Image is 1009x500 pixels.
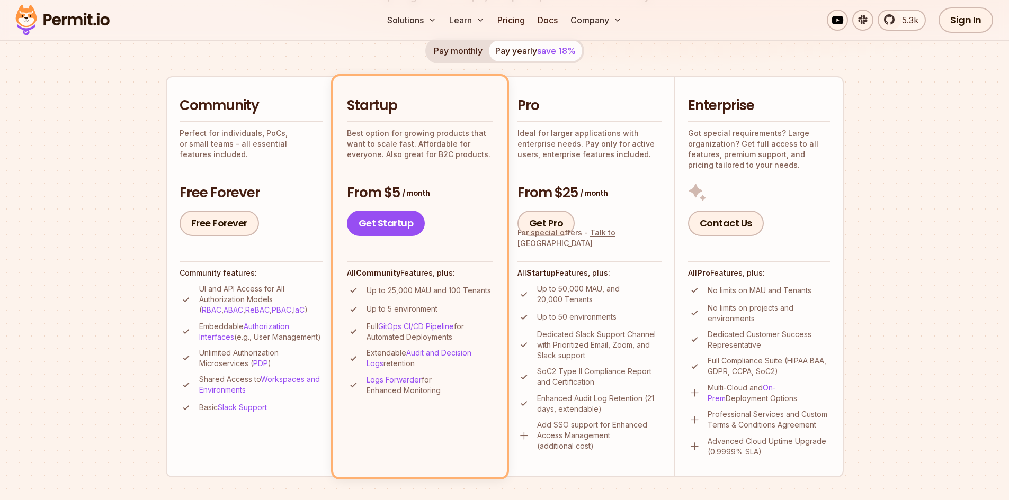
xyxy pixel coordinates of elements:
[199,321,323,342] p: Embeddable (e.g., User Management)
[708,383,830,404] p: Multi-Cloud and Deployment Options
[537,393,662,414] p: Enhanced Audit Log Retention (21 days, extendable)
[445,10,489,31] button: Learn
[378,322,454,331] a: GitOps CI/CD Pipeline
[180,128,323,160] p: Perfect for individuals, PoCs, or small teams - all essential features included.
[517,211,575,236] a: Get Pro
[533,10,562,31] a: Docs
[708,303,830,324] p: No limits on projects and environments
[708,383,776,403] a: On-Prem
[367,348,471,368] a: Audit and Decision Logs
[218,403,267,412] a: Slack Support
[347,128,493,160] p: Best option for growing products that want to scale fast. Affordable for everyone. Also great for...
[896,14,918,26] span: 5.3k
[367,304,437,314] p: Up to 5 environment
[402,188,430,198] span: / month
[580,188,608,198] span: / month
[708,329,830,350] p: Dedicated Customer Success Representative
[708,285,811,296] p: No limits on MAU and Tenants
[537,284,662,305] p: Up to 50,000 MAU, and 20,000 Tenants
[347,184,493,203] h3: From $5
[688,211,764,236] a: Contact Us
[537,329,662,361] p: Dedicated Slack Support Channel with Prioritized Email, Zoom, and Slack support
[199,402,267,413] p: Basic
[708,409,830,430] p: Professional Services and Custom Terms & Conditions Agreement
[367,375,493,396] p: for Enhanced Monitoring
[697,268,710,277] strong: Pro
[253,359,268,368] a: PDP
[537,420,662,451] p: Add SSO support for Enhanced Access Management (additional cost)
[202,305,221,314] a: RBAC
[708,436,830,457] p: Advanced Cloud Uptime Upgrade (0.9999% SLA)
[199,374,323,395] p: Shared Access to
[517,228,662,249] div: For special offers -
[199,284,323,315] p: UI and API Access for All Authorization Models ( , , , , )
[245,305,270,314] a: ReBAC
[427,40,489,61] button: Pay monthly
[367,321,493,342] p: Full for Automated Deployments
[347,268,493,278] h4: All Features, plus:
[688,268,830,278] h4: All Features, plus:
[272,305,291,314] a: PBAC
[383,10,441,31] button: Solutions
[180,268,323,278] h4: Community features:
[347,211,425,236] a: Get Startup
[517,128,662,160] p: Ideal for larger applications with enterprise needs. Pay only for active users, enterprise featur...
[708,356,830,377] p: Full Compliance Suite (HIPAA BAA, GDPR, CCPA, SoC2)
[688,128,830,170] p: Got special requirements? Large organization? Get full access to all features, premium support, a...
[688,96,830,115] h2: Enterprise
[11,2,114,38] img: Permit logo
[493,10,529,31] a: Pricing
[939,7,993,33] a: Sign In
[180,96,323,115] h2: Community
[199,322,289,341] a: Authorization Interfaces
[199,348,323,369] p: Unlimited Authorization Microservices ( )
[537,366,662,387] p: SoC2 Type II Compliance Report and Certification
[293,305,305,314] a: IaC
[517,268,662,278] h4: All Features, plus:
[566,10,626,31] button: Company
[367,348,493,369] p: Extendable retention
[367,285,491,296] p: Up to 25,000 MAU and 100 Tenants
[224,305,243,314] a: ABAC
[367,375,422,384] a: Logs Forwarder
[526,268,556,277] strong: Startup
[537,312,617,322] p: Up to 50 environments
[517,96,662,115] h2: Pro
[878,10,926,31] a: 5.3k
[356,268,400,277] strong: Community
[517,184,662,203] h3: From $25
[180,211,259,236] a: Free Forever
[347,96,493,115] h2: Startup
[180,184,323,203] h3: Free Forever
